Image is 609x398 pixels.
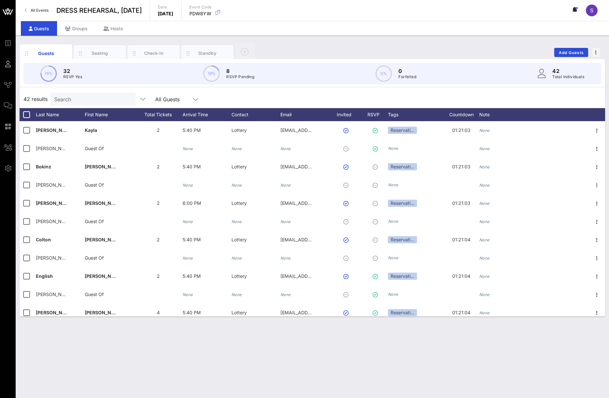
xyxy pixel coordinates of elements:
[226,74,254,80] p: RSVP Pending
[85,273,123,279] span: [PERSON_NAME]
[85,310,123,315] span: [PERSON_NAME]
[388,292,398,297] i: None
[479,219,490,224] i: None
[31,8,49,13] span: All Events
[479,292,490,297] i: None
[388,236,417,243] div: Reservati…
[85,146,104,151] span: Guest Of
[231,237,247,242] span: Lottery
[280,108,329,121] div: Email
[231,273,247,279] span: Lottery
[183,108,231,121] div: Arrival Time
[388,255,398,260] i: None
[21,21,57,36] div: Guests
[36,273,53,279] span: English
[280,200,359,206] span: [EMAIL_ADDRESS][DOMAIN_NAME]
[189,10,212,17] p: PDW8YW
[479,310,490,315] i: None
[193,50,222,56] div: Standby
[85,237,123,242] span: [PERSON_NAME]
[552,74,584,80] p: Total Individuals
[452,128,470,132] span: 01:21:03
[231,164,247,169] span: Lottery
[63,74,82,80] p: RSVP Yes
[134,304,183,322] div: 4
[134,194,183,212] div: 2
[558,50,584,55] span: Add Guests
[151,92,203,106] div: All Guests
[590,7,593,14] span: S
[388,108,443,121] div: Tags
[231,292,242,297] i: None
[183,200,201,206] span: 6:00 PM
[36,291,73,297] span: [PERSON_NAME]
[57,21,96,36] div: Groups
[183,256,193,261] i: None
[231,200,247,206] span: Lottery
[85,127,97,133] span: Kayla
[85,164,123,169] span: [PERSON_NAME]
[36,255,73,261] span: [PERSON_NAME]
[586,5,598,16] div: S
[134,108,183,121] div: Total Tickets
[398,67,416,75] p: 0
[36,146,73,151] span: [PERSON_NAME]
[388,273,417,280] div: Reservati…
[388,163,417,170] div: Reservati…
[155,96,180,102] div: All Guests
[96,21,131,36] div: Hosts
[479,183,490,188] i: None
[388,127,417,134] div: Reservati…
[388,146,398,151] i: None
[134,267,183,285] div: 2
[56,6,142,15] span: DRESS REHEARSAL, [DATE]
[443,108,479,121] div: Countdown
[479,128,490,133] i: None
[158,10,173,17] p: [DATE]
[183,127,201,133] span: 5:40 PM
[280,273,396,279] span: [EMAIL_ADDRESS][PERSON_NAME][DOMAIN_NAME]
[36,127,74,133] span: [PERSON_NAME]
[280,146,291,151] i: None
[85,291,104,297] span: Guest Of
[85,255,104,261] span: Guest Of
[134,231,183,249] div: 2
[452,238,470,242] span: 01:21:04
[554,48,588,57] button: Add Guests
[226,67,254,75] p: 8
[183,183,193,188] i: None
[479,108,528,121] div: Note
[183,219,193,224] i: None
[85,108,134,121] div: First Name
[231,127,247,133] span: Lottery
[280,237,359,242] span: [EMAIL_ADDRESS][DOMAIN_NAME]
[21,5,52,16] a: All Events
[280,292,291,297] i: None
[365,108,388,121] div: RSVP
[388,200,417,207] div: Reservati…
[183,164,201,169] span: 5:40 PM
[479,146,490,151] i: None
[134,121,183,139] div: 2
[231,219,242,224] i: None
[280,183,291,188] i: None
[452,274,470,278] span: 01:21:04
[231,183,242,188] i: None
[388,309,417,316] div: Reservati…
[231,256,242,261] i: None
[452,201,470,205] span: 01:21:03
[231,310,247,315] span: Lottery
[183,237,201,242] span: 5:40 PM
[388,219,398,224] i: None
[36,108,85,121] div: Last Name
[452,165,470,169] span: 01:21:03
[479,164,490,169] i: None
[280,256,291,261] i: None
[280,127,359,133] span: [EMAIL_ADDRESS][DOMAIN_NAME]
[189,4,212,10] p: Event Code
[36,182,73,188] span: [PERSON_NAME]
[32,50,61,57] div: Guests
[158,4,173,10] p: Date
[231,146,242,151] i: None
[280,219,291,224] i: None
